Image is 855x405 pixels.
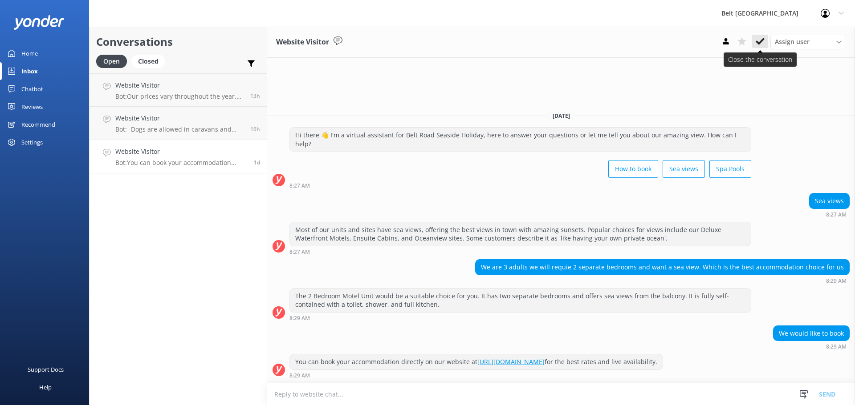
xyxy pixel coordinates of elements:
[290,222,751,246] div: Most of our units and sites have sea views, offering the best views in town with amazing sunsets....
[289,373,310,378] strong: 8:29 AM
[115,159,247,167] p: Bot: You can book your accommodation directly on our website at [URL][DOMAIN_NAME] for the best r...
[290,354,663,369] div: You can book your accommodation directly on our website at for the best rates and live availability.
[289,249,751,255] div: Sep 01 2025 08:27am (UTC +12:00) Pacific/Auckland
[39,378,52,396] div: Help
[131,55,165,68] div: Closed
[250,92,260,100] span: Sep 01 2025 11:45pm (UTC +12:00) Pacific/Auckland
[96,55,127,68] div: Open
[289,372,663,378] div: Sep 01 2025 08:29am (UTC +12:00) Pacific/Auckland
[28,361,64,378] div: Support Docs
[826,344,847,349] strong: 8:29 AM
[709,160,751,178] button: Spa Pools
[276,36,329,48] h3: Website Visitor
[663,160,705,178] button: Sea views
[774,326,849,341] div: We would like to book
[21,80,43,98] div: Chatbot
[773,343,850,349] div: Sep 01 2025 08:29am (UTC +12:00) Pacific/Auckland
[115,113,244,123] h4: Website Visitor
[115,147,247,156] h4: Website Visitor
[477,357,545,366] a: [URL][DOMAIN_NAME]
[21,62,38,80] div: Inbox
[289,249,310,255] strong: 8:27 AM
[13,15,65,30] img: yonder-white-logo.png
[826,212,847,217] strong: 8:27 AM
[770,35,846,49] div: Assign User
[608,160,658,178] button: How to book
[826,278,847,284] strong: 8:29 AM
[21,44,38,62] div: Home
[810,193,849,209] div: Sea views
[131,56,170,66] a: Closed
[775,37,810,47] span: Assign user
[547,112,575,120] span: [DATE]
[290,128,751,151] div: Hi there 👋 I'm a virtual assistant for Belt Road Seaside Holiday, here to answer your questions o...
[115,125,244,133] p: Bot: - Dogs are allowed in caravans and camper-vans by prior arrangement outside of peak season, ...
[254,159,260,166] span: Sep 01 2025 08:29am (UTC +12:00) Pacific/Auckland
[21,98,43,116] div: Reviews
[96,33,260,50] h2: Conversations
[115,80,244,90] h4: Website Visitor
[90,73,267,107] a: Website VisitorBot:Our prices vary throughout the year, so it’s best to check online for the date...
[96,56,131,66] a: Open
[809,211,850,217] div: Sep 01 2025 08:27am (UTC +12:00) Pacific/Auckland
[90,140,267,173] a: Website VisitorBot:You can book your accommodation directly on our website at [URL][DOMAIN_NAME] ...
[115,92,244,100] p: Bot: Our prices vary throughout the year, so it’s best to check online for the date you want to b...
[250,125,260,133] span: Sep 01 2025 09:01pm (UTC +12:00) Pacific/Auckland
[289,315,751,321] div: Sep 01 2025 08:29am (UTC +12:00) Pacific/Auckland
[289,183,310,188] strong: 8:27 AM
[289,316,310,321] strong: 8:29 AM
[290,289,751,312] div: The 2 Bedroom Motel Unit would be a suitable choice for you. It has two separate bedrooms and off...
[476,260,849,275] div: We are 3 adults we will requie 2 separate bedrooms and want a sea view. Which is the best accommo...
[475,277,850,284] div: Sep 01 2025 08:29am (UTC +12:00) Pacific/Auckland
[21,116,55,133] div: Recommend
[289,182,751,188] div: Sep 01 2025 08:27am (UTC +12:00) Pacific/Auckland
[90,107,267,140] a: Website VisitorBot:- Dogs are allowed in caravans and camper-vans by prior arrangement outside of...
[21,133,43,151] div: Settings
